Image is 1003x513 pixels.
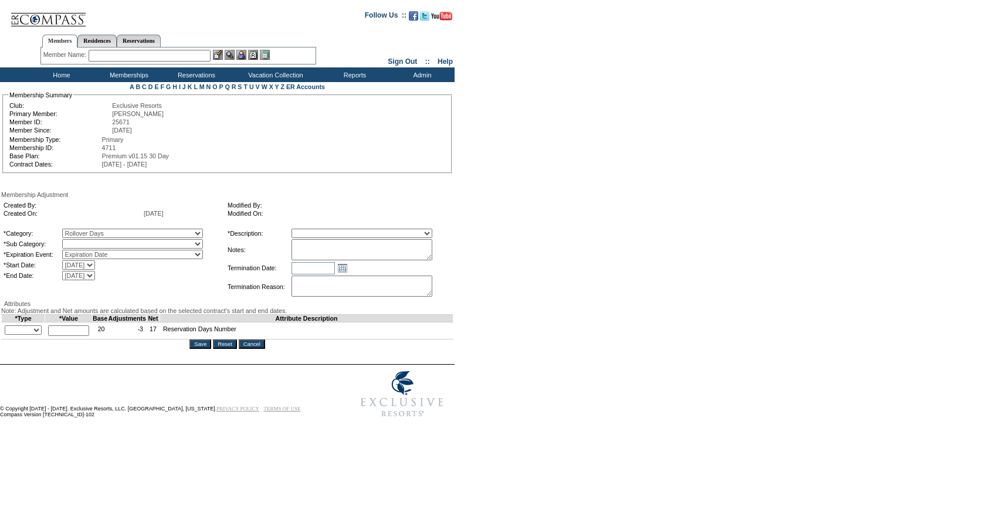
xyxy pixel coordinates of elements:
[425,57,430,66] span: ::
[206,83,211,90] a: N
[4,271,61,280] td: *End Date:
[213,339,236,349] input: Reset
[286,83,325,90] a: ER Accounts
[219,83,223,90] a: P
[4,202,143,209] td: Created By:
[431,15,452,22] a: Subscribe to our YouTube Channel
[228,229,290,238] td: *Description:
[213,50,223,60] img: b_edit.gif
[216,406,259,412] a: PRIVACY POLICY
[142,83,147,90] a: C
[264,406,301,412] a: TERMS OF USE
[438,57,453,66] a: Help
[236,50,246,60] img: Impersonate
[409,15,418,22] a: Become our fan on Facebook
[350,365,455,423] img: Exclusive Resorts
[228,261,290,274] td: Termination Date:
[9,152,101,159] td: Base Plan:
[102,136,124,143] span: Primary
[26,67,94,82] td: Home
[43,50,89,60] div: Member Name:
[9,161,101,168] td: Contract Dates:
[154,83,158,90] a: E
[229,67,320,82] td: Vacation Collection
[9,118,111,125] td: Member ID:
[275,83,279,90] a: Y
[160,315,453,322] td: Attribute Description
[160,322,453,339] td: Reservation Days Number
[42,35,78,47] a: Members
[45,315,93,322] td: *Value
[108,315,147,322] td: Adjustments
[269,83,273,90] a: X
[243,83,248,90] a: T
[9,127,111,134] td: Member Since:
[4,210,143,217] td: Created On:
[179,83,181,90] a: I
[135,83,140,90] a: B
[117,35,161,47] a: Reservations
[256,83,260,90] a: V
[130,83,134,90] a: A
[172,83,177,90] a: H
[161,67,229,82] td: Reservations
[228,210,447,217] td: Modified On:
[232,83,236,90] a: R
[9,136,101,143] td: Membership Type:
[102,152,169,159] span: Premium v01.15 30 Day
[189,339,211,349] input: Save
[249,83,254,90] a: U
[420,15,429,22] a: Follow us on Twitter
[102,144,116,151] span: 4711
[2,315,45,322] td: *Type
[77,35,117,47] a: Residences
[1,307,453,314] div: Note: Adjustment and Net amounts are calculated based on the selected contract's start and end da...
[238,83,242,90] a: S
[144,210,164,217] span: [DATE]
[102,161,147,168] span: [DATE] - [DATE]
[260,50,270,60] img: b_calculator.gif
[93,322,108,339] td: 20
[160,83,164,90] a: F
[188,83,192,90] a: K
[388,57,417,66] a: Sign Out
[94,67,161,82] td: Memberships
[387,67,455,82] td: Admin
[93,315,108,322] td: Base
[4,239,61,249] td: *Sub Category:
[9,144,101,151] td: Membership ID:
[225,50,235,60] img: View
[182,83,186,90] a: J
[248,50,258,60] img: Reservations
[212,83,217,90] a: O
[4,260,61,270] td: *Start Date:
[199,83,205,90] a: M
[112,102,162,109] span: Exclusive Resorts
[112,110,164,117] span: [PERSON_NAME]
[10,3,86,27] img: Compass Home
[320,67,387,82] td: Reports
[147,315,160,322] td: Net
[112,127,132,134] span: [DATE]
[4,229,61,238] td: *Category:
[166,83,171,90] a: G
[9,110,111,117] td: Primary Member:
[9,102,111,109] td: Club:
[228,276,290,298] td: Termination Reason:
[194,83,197,90] a: L
[112,118,130,125] span: 25671
[148,83,153,90] a: D
[228,202,447,209] td: Modified By:
[228,239,290,260] td: Notes:
[280,83,284,90] a: Z
[108,322,147,339] td: -3
[1,191,453,198] div: Membership Adjustment
[431,12,452,21] img: Subscribe to our YouTube Channel
[409,11,418,21] img: Become our fan on Facebook
[365,10,406,24] td: Follow Us ::
[239,339,265,349] input: Cancel
[336,261,349,274] a: Open the calendar popup.
[420,11,429,21] img: Follow us on Twitter
[262,83,267,90] a: W
[147,322,160,339] td: 17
